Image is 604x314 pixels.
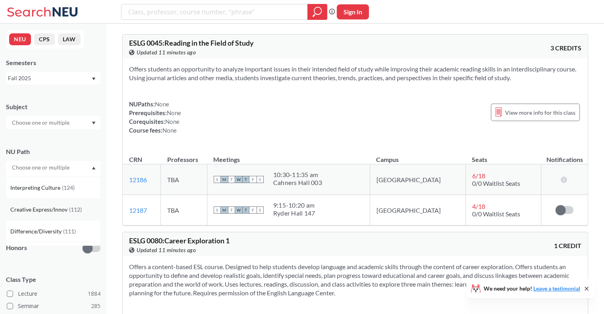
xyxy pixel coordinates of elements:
[88,289,100,298] span: 1884
[6,161,100,174] div: Dropdown arrowWriting Intensive(178)Societies/Institutions(136)Interpreting Culture(124)Creative ...
[129,236,230,245] span: ESLG 0080 : Career Exploration 1
[129,65,581,82] section: Offers students an opportunity to analyze important issues in their intended field of study while...
[69,206,82,213] span: ( 112 )
[165,118,179,125] span: None
[6,58,100,67] div: Semesters
[129,206,147,214] a: 12187
[472,202,485,210] span: 4 / 18
[63,228,76,235] span: ( 111 )
[484,286,580,291] span: We need your help!
[137,246,196,254] span: Updated 11 minutes ago
[8,163,75,172] input: Choose one or multiple
[472,179,520,187] span: 0/0 Waitlist Seats
[249,176,257,183] span: F
[242,176,249,183] span: T
[249,206,257,214] span: F
[9,33,31,45] button: NEU
[554,241,581,250] span: 1 CREDIT
[34,33,55,45] button: CPS
[92,166,96,170] svg: Dropdown arrow
[533,285,580,292] a: Leave a testimonial
[129,262,581,297] section: Offers a content-based ESL course. Designed to help students develop language and academic skills...
[235,206,242,214] span: W
[214,176,221,183] span: S
[161,195,207,225] td: TBA
[6,147,100,156] div: NU Path
[92,77,96,81] svg: Dropdown arrow
[161,147,207,164] th: Professors
[313,6,322,17] svg: magnifying glass
[10,183,62,192] span: Interpreting Culture
[6,116,100,129] div: Dropdown arrow
[465,147,541,164] th: Seats
[370,164,465,195] td: [GEOGRAPHIC_DATA]
[129,155,142,164] div: CRN
[207,147,370,164] th: Meetings
[8,74,91,83] div: Fall 2025
[6,102,100,111] div: Subject
[214,206,221,214] span: S
[129,176,147,183] a: 12186
[7,301,100,311] label: Seminar
[221,206,228,214] span: M
[161,164,207,195] td: TBA
[228,206,235,214] span: T
[162,127,177,134] span: None
[505,108,575,118] span: View more info for this class
[221,176,228,183] span: M
[337,4,369,19] button: Sign In
[167,109,181,116] span: None
[7,289,100,299] label: Lecture
[127,5,302,19] input: Class, professor, course number, "phrase"
[10,227,63,236] span: Difference/Diversity
[273,179,322,187] div: Cahners Hall 003
[155,100,169,108] span: None
[273,171,322,179] div: 10:30 - 11:35 am
[242,206,249,214] span: T
[6,243,27,252] p: Honors
[472,172,485,179] span: 6 / 18
[273,201,315,209] div: 9:15 - 10:20 am
[472,210,520,218] span: 0/0 Waitlist Seats
[257,176,264,183] span: S
[370,147,465,164] th: Campus
[307,4,327,20] div: magnifying glass
[137,48,196,57] span: Updated 11 minutes ago
[541,147,588,164] th: Notifications
[129,39,254,47] span: ESLG 0045 : Reading in the Field of Study
[6,72,100,85] div: Fall 2025Dropdown arrow
[370,195,465,225] td: [GEOGRAPHIC_DATA]
[58,33,81,45] button: LAW
[6,275,100,284] span: Class Type
[129,100,181,135] div: NUPaths: Prerequisites: Corequisites: Course fees:
[91,302,100,310] span: 285
[10,205,69,214] span: Creative Express/Innov
[273,209,315,217] div: Ryder Hall 147
[235,176,242,183] span: W
[8,118,75,127] input: Choose one or multiple
[92,121,96,125] svg: Dropdown arrow
[62,184,75,191] span: ( 124 )
[550,44,581,52] span: 3 CREDITS
[257,206,264,214] span: S
[228,176,235,183] span: T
